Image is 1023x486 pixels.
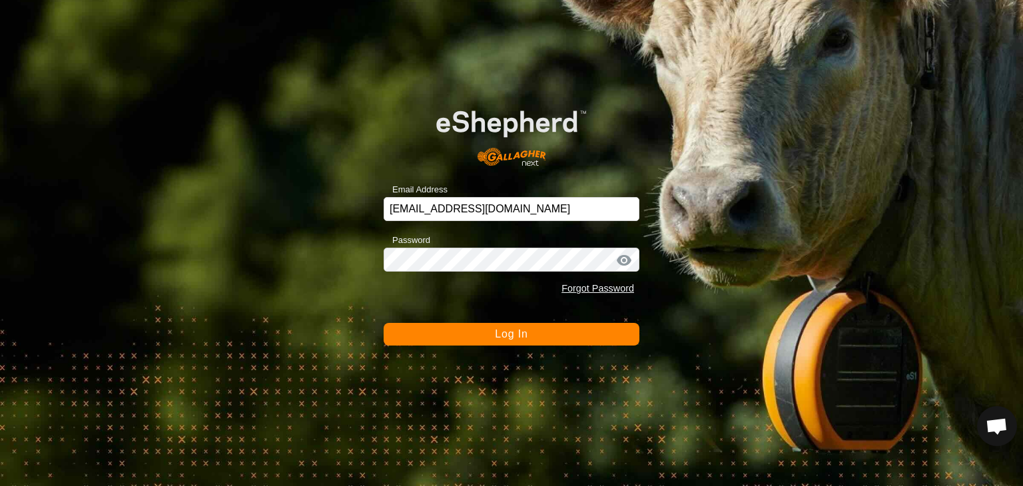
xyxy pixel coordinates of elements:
[384,323,639,346] button: Log In
[495,328,527,340] span: Log In
[384,197,639,221] input: Email Address
[384,183,448,196] label: Email Address
[409,89,613,176] img: E-shepherd Logo
[977,406,1017,446] div: Open chat
[384,234,430,247] label: Password
[561,283,634,294] a: Forgot Password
